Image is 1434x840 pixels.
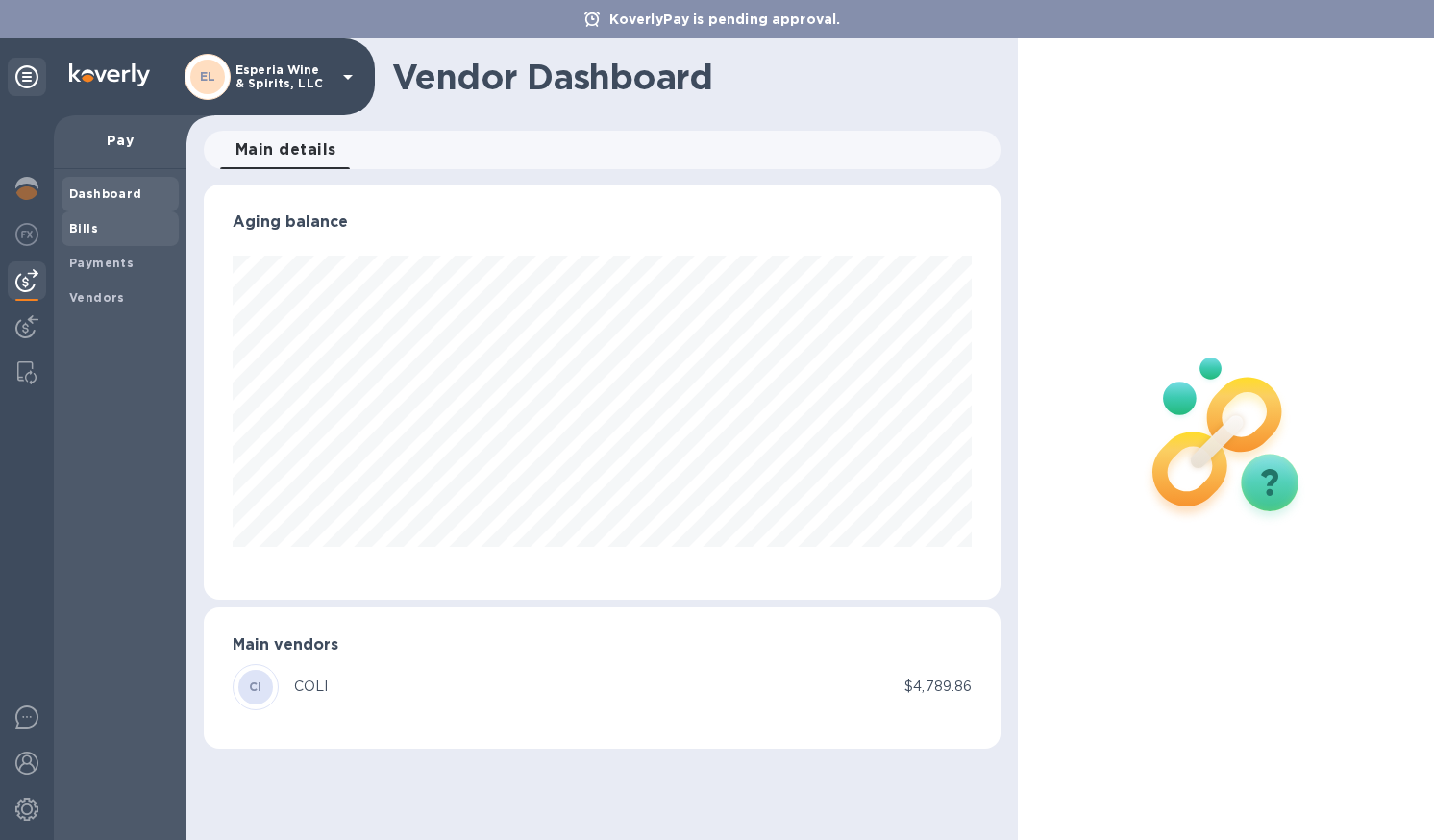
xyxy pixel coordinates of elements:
[392,57,987,97] h1: Vendor Dashboard
[233,213,972,232] h3: Aging balance
[235,136,336,163] span: Main details
[69,131,171,150] p: Pay
[69,256,134,270] b: Payments
[235,63,332,90] p: Esperia Wine & Spirits, LLC
[904,677,972,697] p: $4,789.86
[200,69,216,84] b: EL
[600,10,851,29] p: KoverlyPay is pending approval.
[69,221,98,235] b: Bills
[233,636,972,655] h3: Main vendors
[69,290,125,305] b: Vendors
[69,186,142,201] b: Dashboard
[294,677,329,697] div: COLI
[249,679,262,694] b: CI
[8,58,46,96] div: Unpin categories
[15,223,38,246] img: Foreign exchange
[69,63,150,86] img: Logo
